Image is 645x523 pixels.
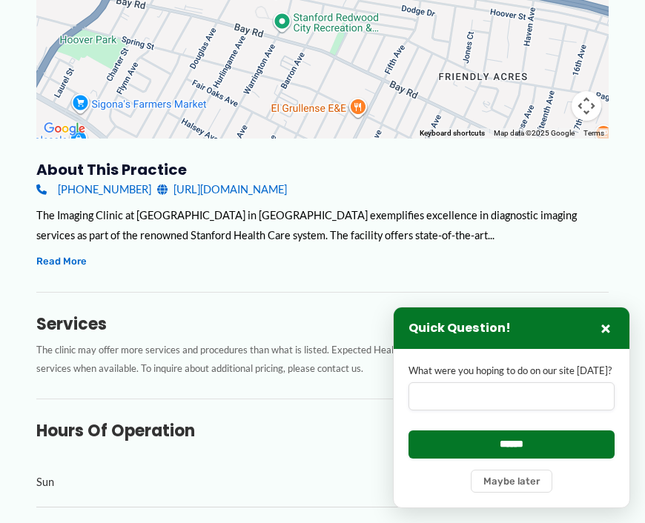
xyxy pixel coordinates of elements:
button: Map camera controls [572,91,601,121]
a: Terms (opens in new tab) [583,129,604,137]
button: Close [597,319,615,337]
label: What were you hoping to do on our site [DATE]? [408,364,615,378]
span: Map data ©2025 Google [494,129,575,137]
img: Google [40,119,89,139]
h3: Services [36,314,609,335]
h3: About this practice [36,160,609,179]
button: Read More [36,253,87,270]
div: The Imaging Clinic at [GEOGRAPHIC_DATA] in [GEOGRAPHIC_DATA] exemplifies excellence in diagnostic... [36,205,609,245]
button: Maybe later [471,470,552,493]
a: [URL][DOMAIN_NAME] [157,179,287,199]
button: Keyboard shortcuts [420,128,485,139]
a: [PHONE_NUMBER] [36,179,151,199]
a: Open this area in Google Maps (opens a new window) [40,119,89,139]
h3: Quick Question! [408,321,511,336]
h3: Hours of Operation [36,421,609,442]
p: The clinic may offer more services and procedures than what is listed. Expected Healthcare provid... [36,341,609,377]
span: Sun [36,472,54,492]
